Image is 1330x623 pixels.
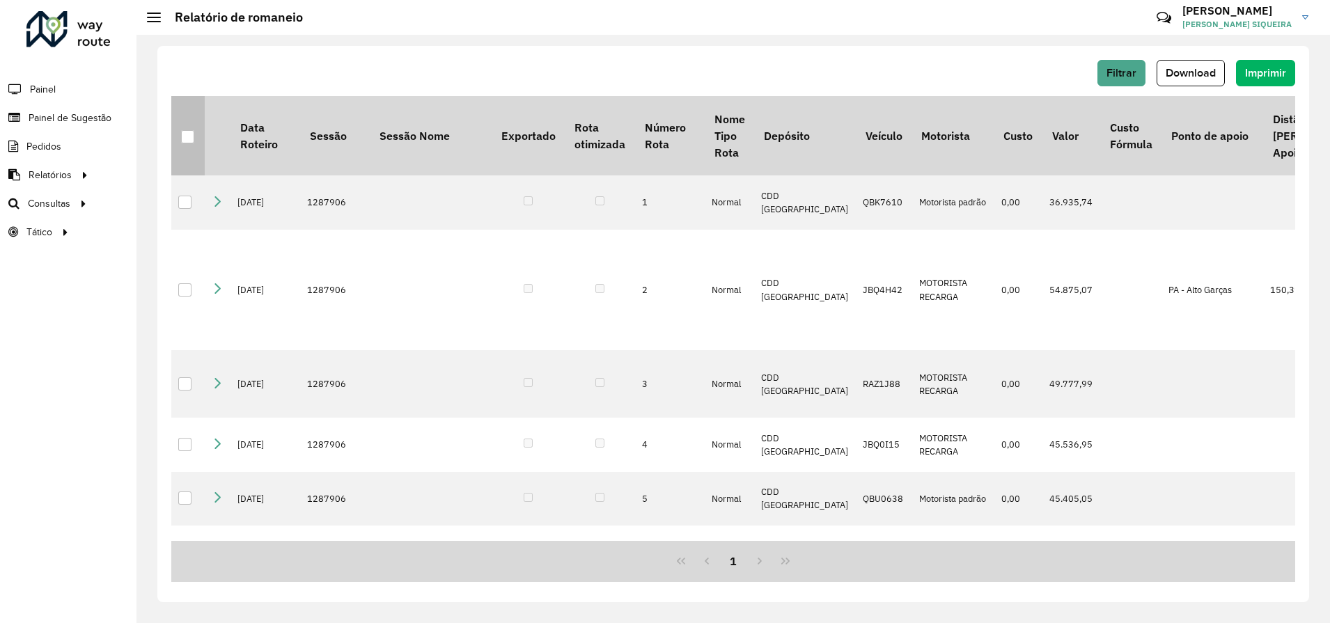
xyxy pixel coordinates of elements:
[754,96,856,175] th: Depósito
[635,350,705,418] td: 3
[230,418,300,472] td: [DATE]
[230,175,300,230] td: [DATE]
[912,175,994,230] td: Motorista padrão
[705,472,754,526] td: Normal
[635,175,705,230] td: 1
[300,418,370,472] td: 1287906
[1042,418,1100,472] td: 45.536,95
[1100,96,1161,175] th: Custo Fórmula
[994,350,1042,418] td: 0,00
[635,472,705,526] td: 5
[1097,60,1145,86] button: Filtrar
[230,230,300,351] td: [DATE]
[1182,18,1292,31] span: [PERSON_NAME] SIQUEIRA
[1149,3,1179,33] a: Contato Rápido
[705,230,754,351] td: Normal
[28,196,70,211] span: Consultas
[1161,96,1263,175] th: Ponto de apoio
[1166,67,1216,79] span: Download
[300,96,370,175] th: Sessão
[912,526,994,593] td: [PERSON_NAME]
[912,472,994,526] td: Motorista padrão
[1236,60,1295,86] button: Imprimir
[26,139,61,154] span: Pedidos
[230,350,300,418] td: [DATE]
[754,175,856,230] td: CDD [GEOGRAPHIC_DATA]
[754,350,856,418] td: CDD [GEOGRAPHIC_DATA]
[370,96,492,175] th: Sessão Nome
[994,175,1042,230] td: 0,00
[754,418,856,472] td: CDD [GEOGRAPHIC_DATA]
[1042,472,1100,526] td: 45.405,05
[1042,230,1100,351] td: 54.875,07
[29,111,111,125] span: Painel de Sugestão
[300,230,370,351] td: 1287906
[705,96,754,175] th: Nome Tipo Rota
[1245,67,1286,79] span: Imprimir
[635,96,705,175] th: Número Rota
[1157,60,1225,86] button: Download
[856,472,912,526] td: QBU0638
[994,526,1042,593] td: 0,00
[856,230,912,351] td: JBQ4H42
[994,230,1042,351] td: 0,00
[856,418,912,472] td: JBQ0I15
[754,472,856,526] td: CDD [GEOGRAPHIC_DATA]
[230,96,300,175] th: Data Roteiro
[705,526,754,593] td: Normal
[635,418,705,472] td: 4
[856,175,912,230] td: QBK7610
[1042,526,1100,593] td: 49.692,95
[705,418,754,472] td: Normal
[856,350,912,418] td: RAZ1J88
[1042,96,1100,175] th: Valor
[754,526,856,593] td: CDD [GEOGRAPHIC_DATA]
[230,472,300,526] td: [DATE]
[300,526,370,593] td: 1287906
[635,526,705,593] td: 6
[565,96,634,175] th: Rota otimizada
[994,418,1042,472] td: 0,00
[1106,67,1136,79] span: Filtrar
[705,350,754,418] td: Normal
[161,10,303,25] h2: Relatório de romaneio
[230,526,300,593] td: [DATE]
[300,175,370,230] td: 1287906
[300,350,370,418] td: 1287906
[912,96,994,175] th: Motorista
[720,548,746,574] button: 1
[1042,350,1100,418] td: 49.777,99
[635,230,705,351] td: 2
[705,175,754,230] td: Normal
[912,350,994,418] td: MOTORISTA RECARGA
[1182,4,1292,17] h3: [PERSON_NAME]
[994,472,1042,526] td: 0,00
[994,96,1042,175] th: Custo
[1161,230,1263,351] td: PA - Alto Garças
[29,168,72,182] span: Relatórios
[30,82,56,97] span: Painel
[912,230,994,351] td: MOTORISTA RECARGA
[754,230,856,351] td: CDD [GEOGRAPHIC_DATA]
[26,225,52,239] span: Tático
[912,418,994,472] td: MOTORISTA RECARGA
[856,526,912,593] td: RAP1G14
[300,472,370,526] td: 1287906
[1042,175,1100,230] td: 36.935,74
[856,96,912,175] th: Veículo
[492,96,565,175] th: Exportado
